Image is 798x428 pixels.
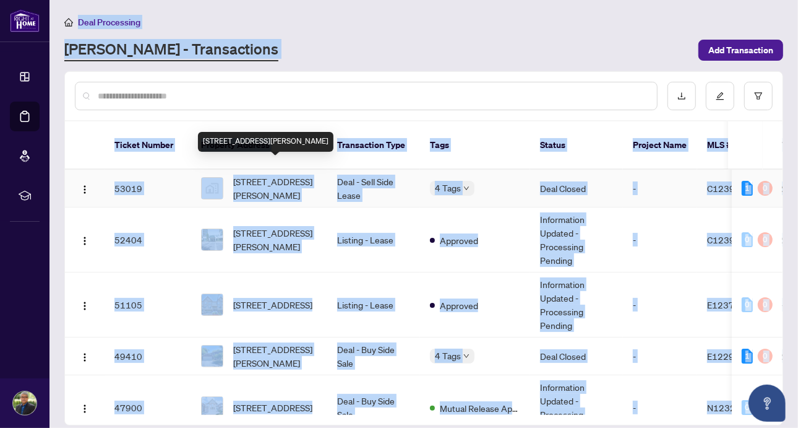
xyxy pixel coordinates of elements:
[13,391,36,415] img: Profile Icon
[80,352,90,362] img: Logo
[623,338,697,375] td: -
[440,234,478,247] span: Approved
[707,183,757,194] span: C12392685
[623,273,697,338] td: -
[105,170,191,207] td: 53019
[758,232,773,247] div: 0
[327,121,420,170] th: Transaction Type
[463,185,470,191] span: down
[75,230,95,250] button: Logo
[530,273,623,338] td: Information Updated - Processing Pending
[233,343,317,370] span: [STREET_ADDRESS][PERSON_NAME]
[327,170,420,207] td: Deal - Sell Side Lease
[105,273,191,338] td: 51105
[233,226,317,253] span: [STREET_ADDRESS][PERSON_NAME]
[80,301,90,311] img: Logo
[327,338,420,375] td: Deal - Buy Side Sale
[202,294,223,315] img: thumbnail-img
[198,132,333,152] div: [STREET_ADDRESS][PERSON_NAME]
[75,178,95,198] button: Logo
[10,9,40,32] img: logo
[105,207,191,273] td: 52404
[64,39,278,61] a: [PERSON_NAME] - Transactions
[233,401,312,414] span: [STREET_ADDRESS]
[202,346,223,367] img: thumbnail-img
[742,297,753,312] div: 0
[758,181,773,196] div: 0
[708,40,773,60] span: Add Transaction
[707,351,757,362] span: E12299056
[327,273,420,338] td: Listing - Lease
[202,397,223,418] img: thumbnail-img
[75,295,95,315] button: Logo
[530,121,623,170] th: Status
[202,229,223,250] img: thumbnail-img
[758,349,773,364] div: 0
[707,299,757,310] span: E12372620
[80,404,90,414] img: Logo
[677,92,686,100] span: download
[75,346,95,366] button: Logo
[623,207,697,273] td: -
[667,82,696,110] button: download
[233,298,312,312] span: [STREET_ADDRESS]
[440,299,478,312] span: Approved
[105,121,191,170] th: Ticket Number
[530,170,623,207] td: Deal Closed
[758,297,773,312] div: 0
[327,207,420,273] td: Listing - Lease
[698,40,783,61] button: Add Transaction
[202,178,223,199] img: thumbnail-img
[64,18,73,27] span: home
[754,92,763,100] span: filter
[707,234,757,245] span: C12392685
[623,121,697,170] th: Project Name
[420,121,530,170] th: Tags
[435,181,461,195] span: 4 Tags
[742,181,753,196] div: 1
[742,349,753,364] div: 1
[78,17,140,28] span: Deal Processing
[233,175,317,202] span: [STREET_ADDRESS][PERSON_NAME]
[742,232,753,247] div: 0
[530,207,623,273] td: Information Updated - Processing Pending
[435,349,461,363] span: 4 Tags
[742,400,753,415] div: 0
[105,338,191,375] td: 49410
[749,385,786,422] button: Open asap
[716,92,724,100] span: edit
[80,185,90,194] img: Logo
[744,82,773,110] button: filter
[463,353,470,359] span: down
[440,401,520,415] span: Mutual Release Approved
[80,236,90,246] img: Logo
[75,398,95,417] button: Logo
[191,121,327,170] th: Property Address
[697,121,771,170] th: MLS #
[623,170,697,207] td: -
[707,402,758,413] span: N12321505
[706,82,734,110] button: edit
[530,338,623,375] td: Deal Closed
